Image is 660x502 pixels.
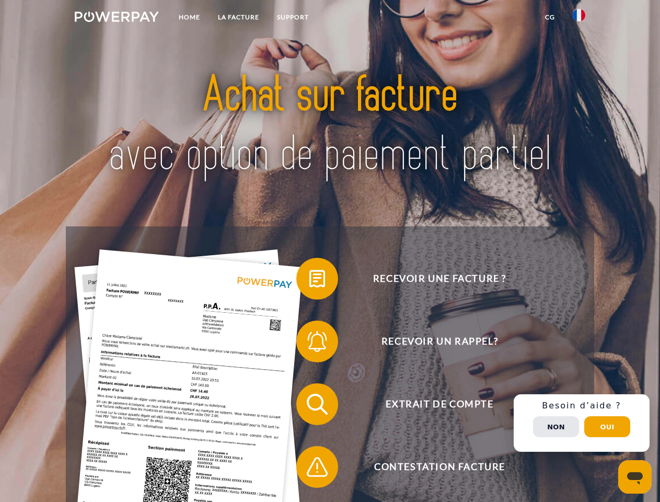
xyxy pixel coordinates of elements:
div: Schnellhilfe [514,394,650,452]
button: Extrait de compte [296,383,568,425]
h3: Besoin d’aide ? [520,401,643,411]
img: qb_bill.svg [304,266,330,292]
span: Recevoir un rappel? [311,321,568,362]
img: qb_warning.svg [304,454,330,480]
button: Recevoir une facture ? [296,258,568,300]
a: LA FACTURE [209,8,268,27]
img: logo-powerpay-white.svg [75,12,159,22]
span: Recevoir une facture ? [311,258,568,300]
button: Recevoir un rappel? [296,321,568,362]
img: fr [573,9,585,21]
img: qb_bell.svg [304,328,330,355]
a: Support [268,8,318,27]
img: qb_search.svg [304,391,330,417]
span: Extrait de compte [311,383,568,425]
img: title-powerpay_fr.svg [100,50,560,200]
a: CG [536,8,564,27]
button: Oui [584,416,630,437]
button: Contestation Facture [296,446,568,488]
button: Non [533,416,579,437]
span: Contestation Facture [311,446,568,488]
a: Home [170,8,209,27]
iframe: Bouton de lancement de la fenêtre de messagerie [618,460,652,494]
